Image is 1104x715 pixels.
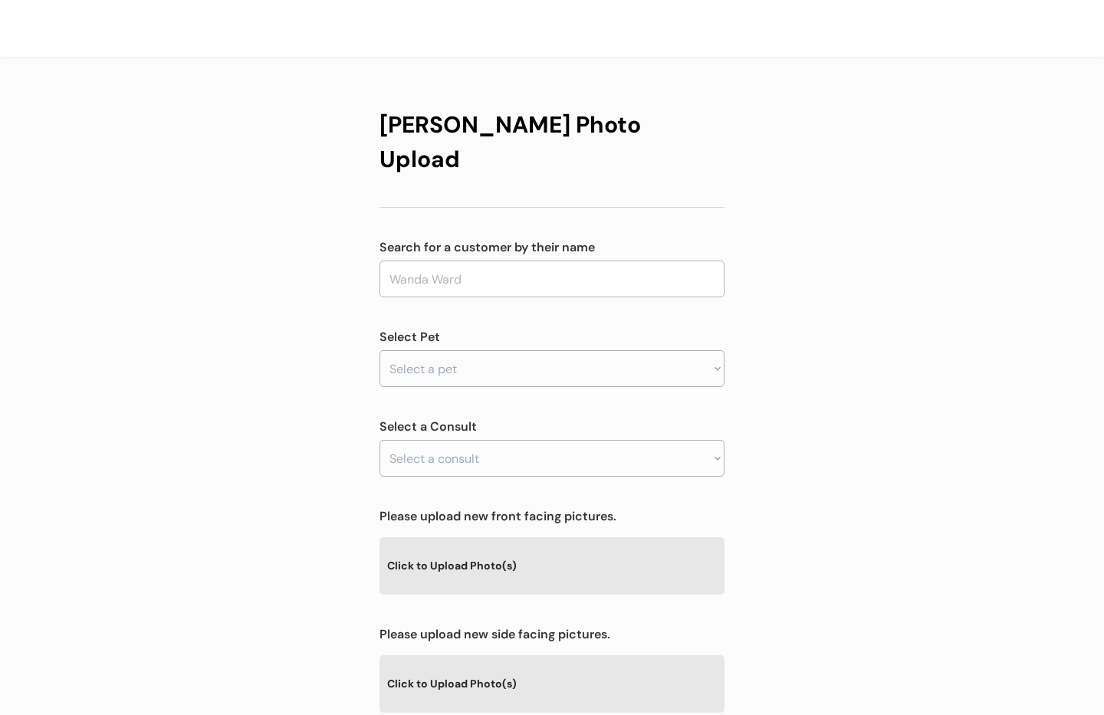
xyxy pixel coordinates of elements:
div: Click to Upload Photo(s) [379,537,724,593]
div: Click to Upload Photo(s) [379,655,724,711]
input: Wanda Ward [379,261,724,297]
div: Search for a customer by their name [379,238,724,257]
div: Select Pet [379,328,724,346]
div: [PERSON_NAME] Photo Upload [379,107,724,176]
div: Select a Consult [379,418,724,436]
div: Please upload new front facing pictures. [379,507,724,526]
div: Please upload new side facing pictures. [379,625,724,644]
